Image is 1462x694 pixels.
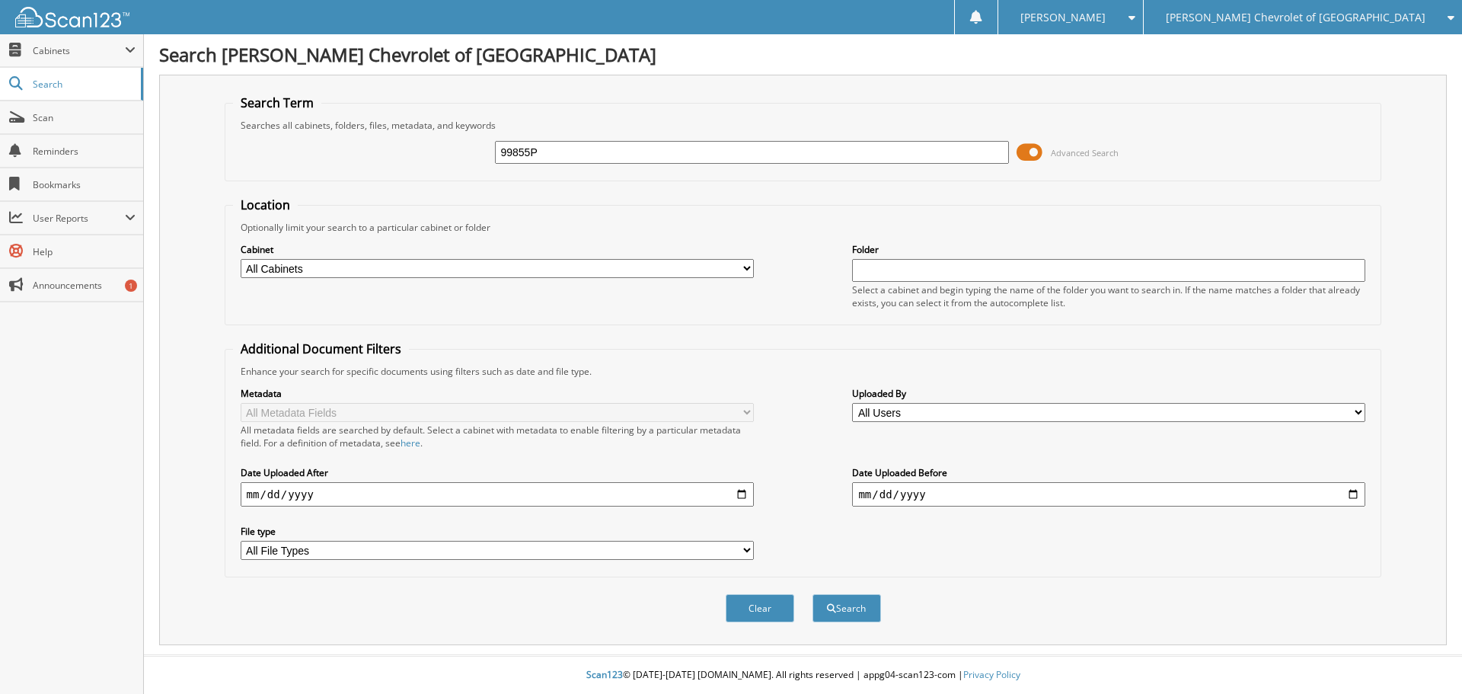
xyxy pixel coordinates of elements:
[233,341,409,357] legend: Additional Document Filters
[233,365,1374,378] div: Enhance your search for specific documents using filters such as date and file type.
[586,668,623,681] span: Scan123
[1020,13,1106,22] span: [PERSON_NAME]
[241,482,754,507] input: start
[963,668,1020,681] a: Privacy Policy
[33,44,125,57] span: Cabinets
[852,283,1365,309] div: Select a cabinet and begin typing the name of the folder you want to search in. If the name match...
[33,178,136,191] span: Bookmarks
[852,243,1365,256] label: Folder
[159,42,1447,67] h1: Search [PERSON_NAME] Chevrolet of [GEOGRAPHIC_DATA]
[33,78,133,91] span: Search
[33,145,136,158] span: Reminders
[15,7,129,27] img: scan123-logo-white.svg
[33,279,136,292] span: Announcements
[852,482,1365,507] input: end
[1051,147,1119,158] span: Advanced Search
[233,94,321,111] legend: Search Term
[233,221,1374,234] div: Optionally limit your search to a particular cabinet or folder
[144,657,1462,694] div: © [DATE]-[DATE] [DOMAIN_NAME]. All rights reserved | appg04-scan123-com |
[1386,621,1462,694] iframe: Chat Widget
[125,280,137,292] div: 1
[241,243,754,256] label: Cabinet
[241,387,754,400] label: Metadata
[812,594,881,622] button: Search
[401,437,420,449] a: here
[726,594,794,622] button: Clear
[233,119,1374,132] div: Searches all cabinets, folders, files, metadata, and keywords
[33,245,136,258] span: Help
[1166,13,1425,22] span: [PERSON_NAME] Chevrolet of [GEOGRAPHIC_DATA]
[241,525,754,538] label: File type
[241,466,754,479] label: Date Uploaded After
[852,387,1365,400] label: Uploaded By
[241,424,754,449] div: All metadata fields are searched by default. Select a cabinet with metadata to enable filtering b...
[852,466,1365,479] label: Date Uploaded Before
[33,212,125,225] span: User Reports
[33,111,136,124] span: Scan
[233,197,298,213] legend: Location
